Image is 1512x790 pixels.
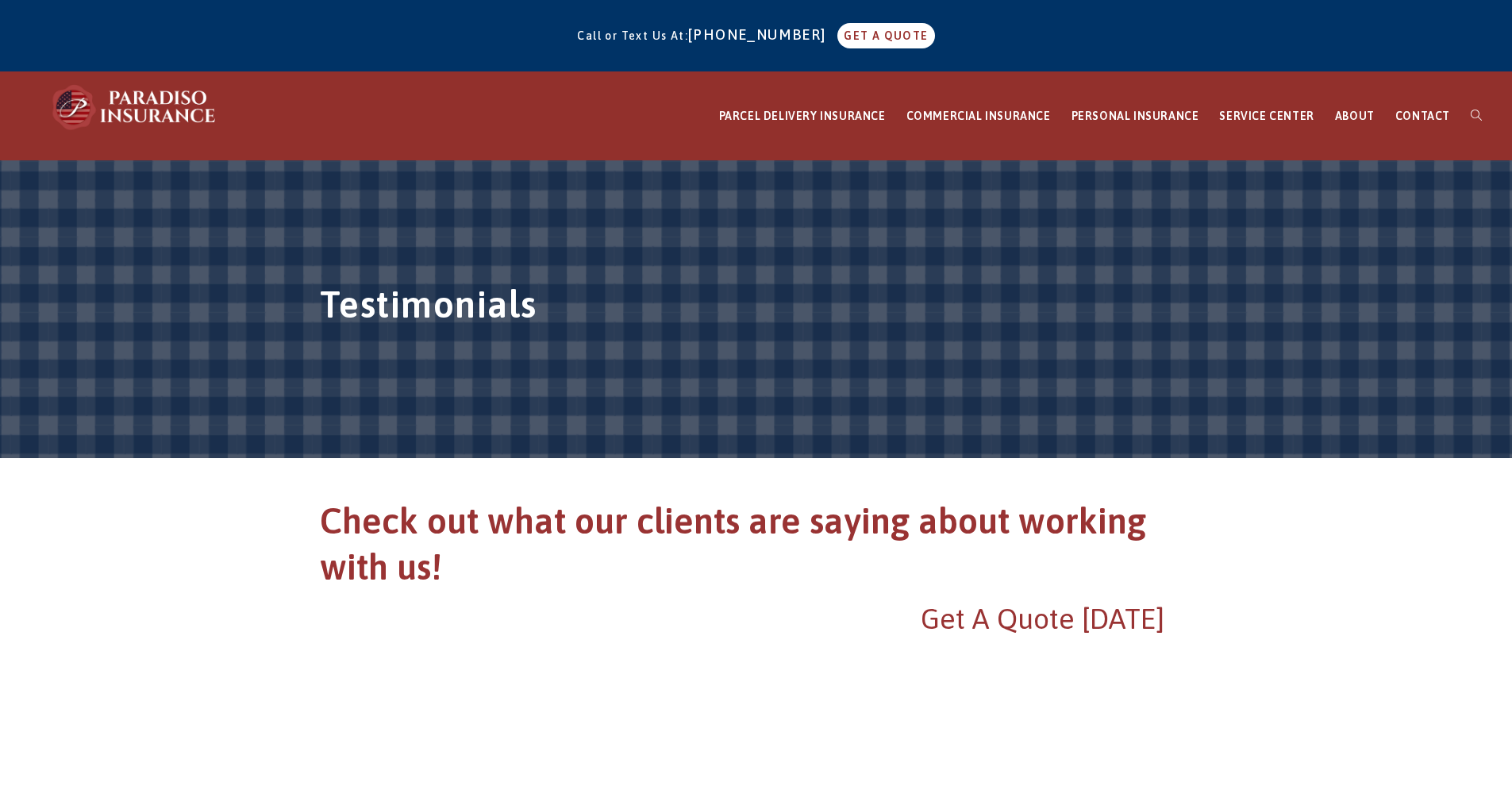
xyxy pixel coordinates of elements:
h2: Get A Quote [DATE] [921,599,1193,638]
a: PERSONAL INSURANCE [1061,72,1210,160]
span: ABOUT [1335,110,1375,122]
a: ABOUT [1325,72,1385,160]
img: Paradiso Insurance [48,83,222,131]
h1: Check out what our clients are saying about working with us! [320,498,1193,599]
span: CONTACT [1395,110,1450,122]
span: SERVICE CENTER [1219,110,1314,122]
h1: Testimonials [320,279,1193,338]
a: SERVICE CENTER [1209,72,1324,160]
a: COMMERCIAL INSURANCE [896,72,1061,160]
span: Call or Text Us At: [577,29,688,42]
a: CONTACT [1385,72,1460,160]
span: PERSONAL INSURANCE [1071,110,1199,122]
span: PARCEL DELIVERY INSURANCE [719,110,886,122]
a: [PHONE_NUMBER] [688,26,834,43]
span: COMMERCIAL INSURANCE [906,110,1051,122]
a: GET A QUOTE [837,23,934,48]
a: PARCEL DELIVERY INSURANCE [709,72,896,160]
